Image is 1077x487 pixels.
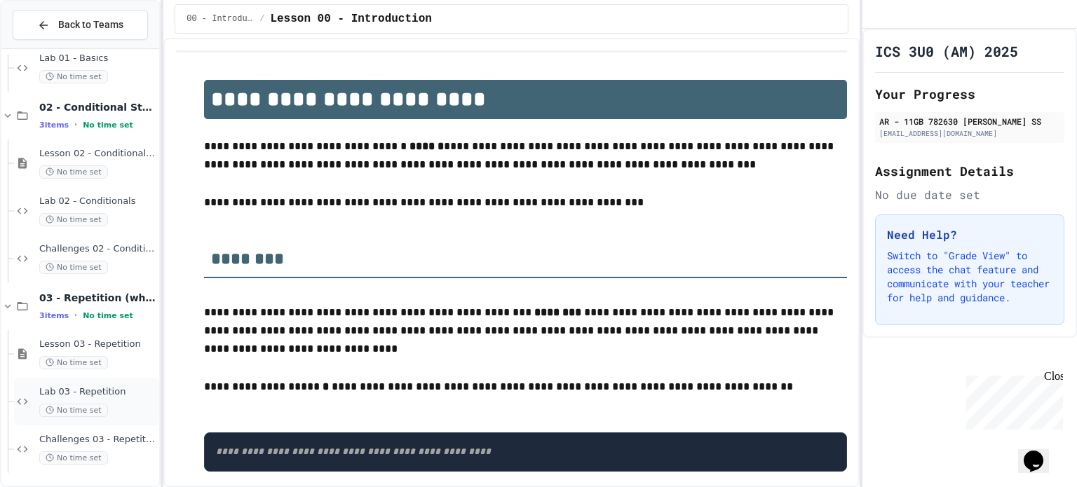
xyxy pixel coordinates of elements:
div: [EMAIL_ADDRESS][DOMAIN_NAME] [879,128,1060,139]
span: No time set [39,451,108,465]
span: No time set [39,213,108,226]
span: Lab 01 - Basics [39,53,156,64]
span: No time set [39,165,108,179]
span: No time set [83,311,133,320]
span: 02 - Conditional Statements (if) [39,101,156,114]
span: No time set [39,70,108,83]
div: No due date set [875,186,1064,203]
span: 00 - Introduction [187,13,254,25]
span: Lesson 03 - Repetition [39,338,156,350]
span: No time set [39,404,108,417]
span: Challenges 02 - Conditionals [39,243,156,255]
h3: Need Help? [887,226,1052,243]
h1: ICS 3U0 (AM) 2025 [875,41,1018,61]
span: No time set [39,261,108,274]
h2: Assignment Details [875,161,1064,181]
div: Chat with us now!Close [6,6,97,89]
span: 03 - Repetition (while and for) [39,291,156,304]
span: Lesson 02 - Conditional Statements (if) [39,148,156,160]
span: / [259,13,264,25]
iframe: chat widget [961,370,1063,430]
span: Lab 02 - Conditionals [39,196,156,207]
span: No time set [83,121,133,130]
span: • [74,119,77,130]
span: Lesson 00 - Introduction [270,11,431,27]
iframe: chat widget [1018,431,1063,473]
span: 3 items [39,311,69,320]
span: Lab 03 - Repetition [39,386,156,398]
span: 3 items [39,121,69,130]
p: Switch to "Grade View" to access the chat feature and communicate with your teacher for help and ... [887,249,1052,305]
span: Back to Teams [58,18,123,32]
h2: Your Progress [875,84,1064,104]
span: No time set [39,356,108,369]
div: AR - 11GB 782630 [PERSON_NAME] SS [879,115,1060,128]
span: Challenges 03 - Repetition [39,434,156,446]
button: Back to Teams [13,10,148,40]
span: • [74,310,77,321]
